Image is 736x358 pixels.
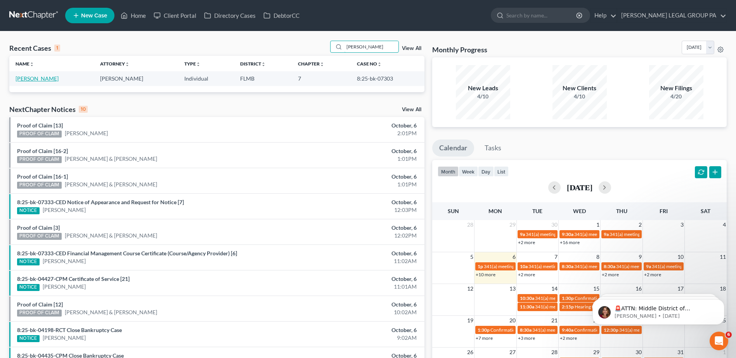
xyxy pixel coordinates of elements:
[466,316,474,325] span: 19
[466,284,474,293] span: 12
[17,131,62,138] div: PROOF OF CLAIM
[562,304,574,310] span: 2:15p
[552,84,607,93] div: New Clients
[289,122,417,129] div: October, 6
[351,71,424,86] td: 8:25-bk-07303
[17,250,237,256] a: 8:25-bk-07333-CED Financial Management Course Certificate (Course/Agency Provider) [6]
[289,257,417,265] div: 11:02AM
[289,206,417,214] div: 12:03PM
[638,252,642,262] span: 9
[649,84,703,93] div: New Filings
[79,106,88,113] div: 10
[17,310,62,317] div: PROOF OF CLAIM
[150,9,200,22] a: Client Portal
[562,295,574,301] span: 1:30p
[567,183,592,191] h2: [DATE]
[478,139,508,157] a: Tasks
[710,332,728,350] iframe: Intercom live chat
[17,258,40,265] div: NOTICE
[17,156,62,163] div: PROOF OF CLAIM
[644,272,661,277] a: +2 more
[635,348,642,357] span: 30
[17,224,60,231] a: Proof of Claim [3]
[469,252,474,262] span: 5
[532,327,607,333] span: 341(a) meeting for [PERSON_NAME]
[9,43,60,53] div: Recent Cases
[289,147,417,155] div: October, 6
[200,9,260,22] a: Directory Cases
[289,155,417,163] div: 1:01PM
[652,263,727,269] span: 341(a) meeting for [PERSON_NAME]
[289,173,417,181] div: October, 6
[646,263,651,269] span: 9a
[518,335,535,341] a: +3 more
[506,8,577,22] input: Search by name...
[649,93,703,100] div: 4/20
[16,75,59,82] a: [PERSON_NAME]
[551,220,558,229] span: 30
[261,62,266,67] i: unfold_more
[320,62,324,67] i: unfold_more
[575,295,704,301] span: Confirmation hearing for [PERSON_NAME] & [PERSON_NAME]
[476,335,493,341] a: +7 more
[488,208,502,214] span: Mon
[535,295,610,301] span: 341(a) meeting for [PERSON_NAME]
[289,181,417,188] div: 1:01PM
[377,62,382,67] i: unfold_more
[581,283,736,337] iframe: Intercom notifications message
[357,61,382,67] a: Case Nounfold_more
[65,129,108,137] a: [PERSON_NAME]
[466,348,474,357] span: 26
[520,304,534,310] span: 11:30a
[17,182,62,189] div: PROOF OF CLAIM
[726,332,732,338] span: 6
[117,9,150,22] a: Home
[575,304,635,310] span: Hearing for [PERSON_NAME]
[125,62,130,67] i: unfold_more
[29,62,34,67] i: unfold_more
[65,308,157,316] a: [PERSON_NAME] & [PERSON_NAME]
[552,93,607,100] div: 4/10
[17,199,184,205] a: 8:25-bk-07333-CED Notice of Appearance and Request for Notice [7]
[560,239,580,245] a: +16 more
[680,220,684,229] span: 3
[292,71,351,86] td: 7
[660,208,668,214] span: Fri
[432,45,487,54] h3: Monthly Progress
[289,301,417,308] div: October, 6
[17,284,40,291] div: NOTICE
[100,61,130,67] a: Attorneyunfold_more
[289,250,417,257] div: October, 6
[520,327,532,333] span: 8:30a
[43,334,86,342] a: [PERSON_NAME]
[178,71,234,86] td: Individual
[43,257,86,265] a: [PERSON_NAME]
[562,327,573,333] span: 9:40a
[478,166,494,177] button: day
[616,208,627,214] span: Thu
[596,220,600,229] span: 1
[344,41,398,52] input: Search by name...
[526,231,601,237] span: 341(a) meeting for [PERSON_NAME]
[298,61,324,67] a: Chapterunfold_more
[17,233,62,240] div: PROOF OF CLAIM
[459,166,478,177] button: week
[289,198,417,206] div: October, 6
[562,231,573,237] span: 9:30a
[592,348,600,357] span: 29
[509,348,516,357] span: 27
[512,252,516,262] span: 6
[509,220,516,229] span: 29
[638,220,642,229] span: 2
[574,263,649,269] span: 341(a) meeting for [PERSON_NAME]
[677,252,684,262] span: 10
[456,93,510,100] div: 4/10
[560,335,577,341] a: +2 more
[532,208,542,214] span: Tue
[402,46,421,51] a: View All
[617,9,726,22] a: [PERSON_NAME] LEGAL GROUP PA
[65,155,157,163] a: [PERSON_NAME] & [PERSON_NAME]
[54,45,60,52] div: 1
[289,326,417,334] div: October, 6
